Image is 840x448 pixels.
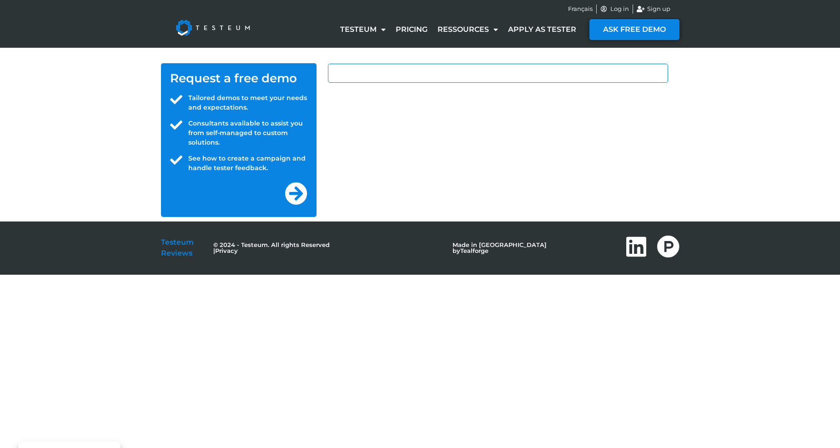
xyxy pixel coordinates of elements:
a: Ressources [433,19,503,40]
a: ASK FREE DEMO [589,19,679,40]
nav: Menu [335,19,581,40]
a: Apply as tester [503,19,581,40]
p: © 2024 - Testeum. All rights Reserved | [213,242,349,254]
span: ASK FREE DEMO [603,26,666,33]
span: See how to create a campaign and handle tester feedback. [186,154,307,173]
span: Consultants available to assist you from self-managed to custom solutions. [186,119,307,147]
span: Sign up [645,5,670,14]
a: Sign up [637,5,670,14]
h1: Request a free demo [170,72,307,84]
span: Log in [608,5,629,14]
a: Privacy [215,247,238,254]
a: Log in [600,5,629,14]
p: Made in [GEOGRAPHIC_DATA] by [453,242,576,254]
a: Testeum [335,19,391,40]
img: Testeum Logo - Application crowdtesting platform [166,10,260,46]
a: Tealforge [460,247,488,254]
a: Testeum Reviews [161,238,194,257]
a: Pricing [391,19,433,40]
span: Tailored demos to meet your needs and expectations. [186,93,307,112]
a: Français [568,5,593,14]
